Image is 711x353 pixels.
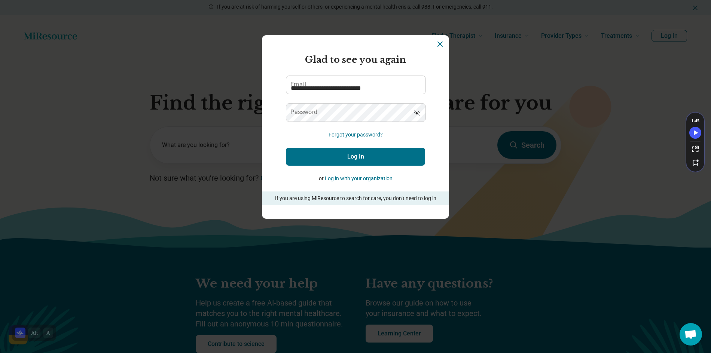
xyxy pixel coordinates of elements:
[436,40,445,49] button: Dismiss
[286,148,425,166] button: Log In
[286,175,425,182] p: or
[272,194,439,202] p: If you are using MiResource to search for care, you don’t need to log in
[262,35,449,219] section: Login Dialog
[409,103,425,121] button: Show password
[329,131,383,139] button: Forgot your password?
[290,82,306,88] label: Email
[290,109,317,115] label: Password
[286,53,425,67] h2: Glad to see you again
[325,175,393,182] button: Log in with your organization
